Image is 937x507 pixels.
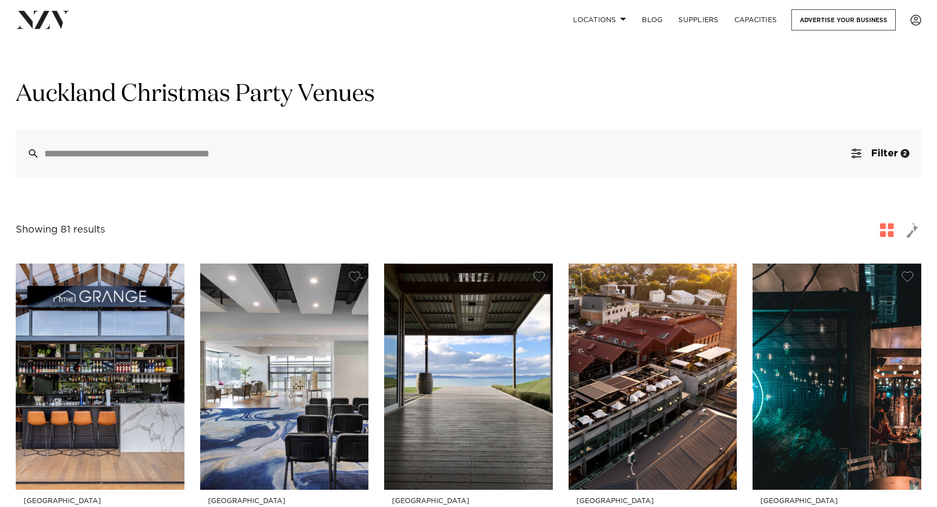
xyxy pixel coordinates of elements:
[576,498,729,505] small: [GEOGRAPHIC_DATA]
[16,222,105,238] div: Showing 81 results
[760,498,913,505] small: [GEOGRAPHIC_DATA]
[634,9,670,30] a: BLOG
[901,149,909,158] div: 2
[16,79,921,110] h1: Auckland Christmas Party Venues
[565,9,634,30] a: Locations
[16,11,69,29] img: nzv-logo.png
[791,9,896,30] a: Advertise your business
[840,130,921,177] button: Filter2
[726,9,785,30] a: Capacities
[24,498,177,505] small: [GEOGRAPHIC_DATA]
[670,9,726,30] a: SUPPLIERS
[569,264,737,490] img: Aerial view of Darling on Drake
[392,498,545,505] small: [GEOGRAPHIC_DATA]
[208,498,361,505] small: [GEOGRAPHIC_DATA]
[871,149,898,158] span: Filter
